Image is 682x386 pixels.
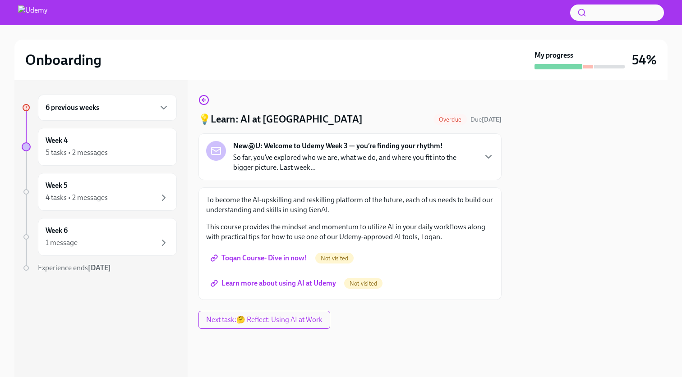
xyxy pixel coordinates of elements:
[88,263,111,272] strong: [DATE]
[38,263,111,272] span: Experience ends
[206,195,494,215] p: To become the AI-upskilling and reskilling platform of the future, each of us needs to build our ...
[198,311,330,329] button: Next task:🤔 Reflect: Using AI at Work
[18,5,47,20] img: Udemy
[206,274,342,292] a: Learn more about using AI at Udemy
[206,222,494,242] p: This course provides the mindset and momentum to utilize AI in your daily workflows along with pr...
[470,115,502,124] span: October 11th, 2025 10:00
[344,280,382,287] span: Not visited
[46,226,68,236] h6: Week 6
[198,113,363,126] h4: 💡Learn: AI at [GEOGRAPHIC_DATA]
[25,51,101,69] h2: Onboarding
[46,103,99,113] h6: 6 previous weeks
[46,181,68,191] h6: Week 5
[433,116,467,123] span: Overdue
[482,116,502,123] strong: [DATE]
[206,249,313,267] a: Toqan Course- Dive in now!
[315,255,354,262] span: Not visited
[470,116,502,123] span: Due
[206,315,323,324] span: Next task : 🤔 Reflect: Using AI at Work
[212,254,307,263] span: Toqan Course- Dive in now!
[535,50,573,60] strong: My progress
[233,141,443,151] strong: New@U: Welcome to Udemy Week 3 — you’re finding your rhythm!
[22,128,177,166] a: Week 45 tasks • 2 messages
[46,193,108,203] div: 4 tasks • 2 messages
[46,136,68,145] h6: Week 4
[632,52,657,68] h3: 54%
[212,279,336,288] span: Learn more about using AI at Udemy
[233,153,476,173] p: So far, you’ve explored who we are, what we do, and where you fit into the bigger picture. Last w...
[22,218,177,256] a: Week 61 message
[46,148,108,158] div: 5 tasks • 2 messages
[46,238,78,248] div: 1 message
[22,173,177,211] a: Week 54 tasks • 2 messages
[38,95,177,121] div: 6 previous weeks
